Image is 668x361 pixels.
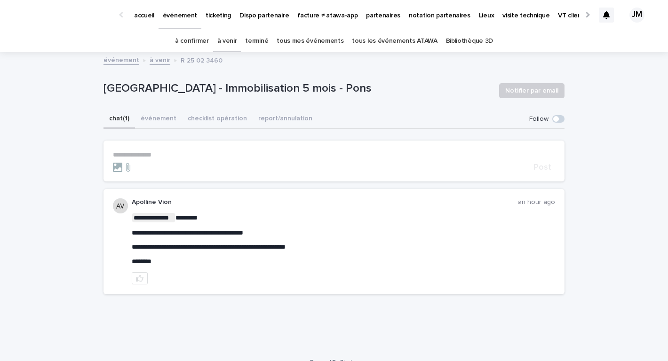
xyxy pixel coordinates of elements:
[253,110,318,129] button: report/annulation
[629,8,644,23] div: JM
[530,163,555,172] button: Post
[217,30,237,52] a: à venir
[103,82,492,95] p: [GEOGRAPHIC_DATA] - Immobilisation 5 mois - Pons
[182,110,253,129] button: checklist opération
[181,55,223,65] p: R 25 02 3460
[132,272,148,284] button: like this post
[505,86,558,95] span: Notifier par email
[19,6,110,24] img: Ls34BcGeRexTGTNfXpUC
[352,30,437,52] a: tous les événements ATAWA
[446,30,493,52] a: Bibliothèque 3D
[518,198,555,206] p: an hour ago
[245,30,268,52] a: terminé
[533,163,551,172] span: Post
[529,115,549,123] p: Follow
[175,30,209,52] a: à confirmer
[150,54,170,65] a: à venir
[103,54,139,65] a: événement
[132,198,518,206] p: Apolline Vion
[499,83,565,98] button: Notifier par email
[103,110,135,129] button: chat (1)
[135,110,182,129] button: événement
[277,30,343,52] a: tous mes événements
